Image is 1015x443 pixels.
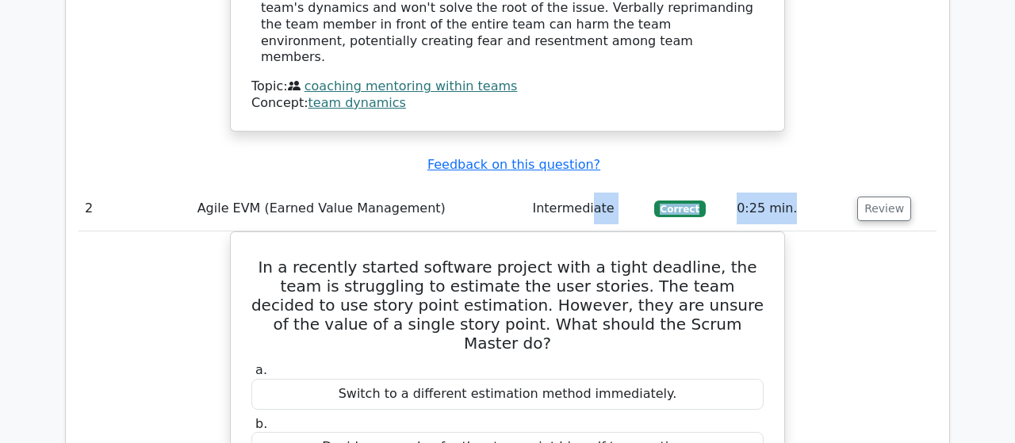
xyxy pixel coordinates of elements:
td: Intermediate [526,186,647,231]
a: coaching mentoring within teams [304,78,518,94]
h5: In a recently started software project with a tight deadline, the team is struggling to estimate ... [250,258,765,353]
a: Feedback on this question? [427,157,600,172]
span: a. [255,362,267,377]
div: Switch to a different estimation method immediately. [251,379,764,410]
td: Agile EVM (Earned Value Management) [191,186,527,231]
td: 0:25 min. [730,186,851,231]
button: Review [857,197,911,221]
td: 2 [79,186,191,231]
span: Correct [654,200,706,216]
span: b. [255,416,267,431]
div: Concept: [251,95,764,112]
div: Topic: [251,78,764,95]
a: team dynamics [308,95,406,110]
